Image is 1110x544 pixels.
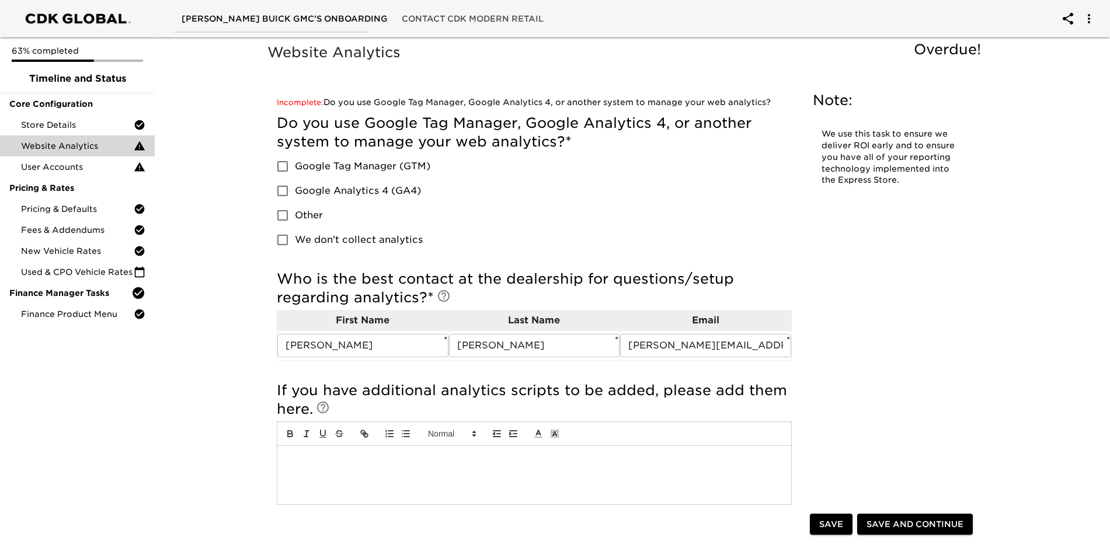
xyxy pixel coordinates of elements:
[21,161,134,173] span: User Accounts
[277,270,792,307] h5: Who is the best contact at the dealership for questions/setup regarding analytics?
[9,182,145,194] span: Pricing & Rates
[277,97,771,107] a: Do you use Google Tag Manager, Google Analytics 4, or another system to manage your web analytics?
[822,128,962,186] p: We use this task to ensure we deliver ROI early and to ensure you have all of your reporting tech...
[295,208,323,222] span: Other
[21,140,134,152] span: Website Analytics
[857,514,973,535] button: Save and Continue
[620,313,791,327] p: Email
[813,91,970,110] h5: Note:
[402,12,544,26] span: Contact CDK Modern Retail
[277,98,323,107] span: Incomplete:
[21,266,134,278] span: Used & CPO Vehicle Rates
[295,233,423,247] span: We don't collect analytics
[277,313,448,327] p: First Name
[267,43,987,62] h5: Website Analytics
[21,308,134,320] span: Finance Product Menu
[21,203,134,215] span: Pricing & Defaults
[1075,5,1103,33] button: account of current user
[182,12,388,26] span: [PERSON_NAME] Buick GMC's Onboarding
[9,72,145,86] span: Timeline and Status
[819,517,843,532] span: Save
[21,224,134,236] span: Fees & Addendums
[277,381,792,419] h5: If you have additional analytics scripts to be added, please add them here.
[9,287,131,299] span: Finance Manager Tasks
[295,184,421,198] span: Google Analytics 4 (GA4)
[277,114,792,151] h5: Do you use Google Tag Manager, Google Analytics 4, or another system to manage your web analytics?
[21,119,134,131] span: Store Details
[867,517,963,532] span: Save and Continue
[914,41,981,58] span: Overdue!
[449,313,620,327] p: Last Name
[21,245,134,257] span: New Vehicle Rates
[295,159,430,173] span: Google Tag Manager (GTM)
[9,98,145,110] span: Core Configuration
[12,45,143,57] p: 63% completed
[810,514,852,535] button: Save
[1054,5,1082,33] button: account of current user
